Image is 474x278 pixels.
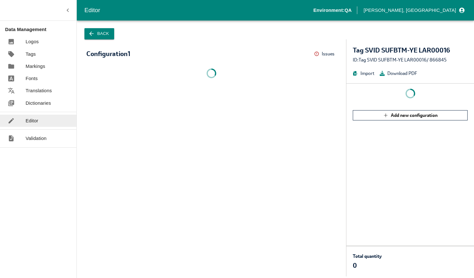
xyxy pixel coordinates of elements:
p: Markings [26,63,45,70]
div: Configuration 1 [86,50,130,57]
p: Data Management [5,26,76,33]
p: 0 [353,261,382,270]
p: Environment: QA [313,7,352,14]
p: Logos [26,38,39,45]
p: Tags [26,51,36,58]
button: profile [361,5,466,16]
button: Back [84,28,114,39]
button: Import [353,70,375,77]
p: [PERSON_NAME], [GEOGRAPHIC_DATA] [364,7,456,14]
div: Tag SVID SUFBTM-YE LAR00016 [353,46,468,55]
button: Download PDF [380,70,417,77]
button: Add new configuration [353,110,468,120]
p: Fonts [26,75,38,82]
p: Total quantity [353,253,382,260]
p: Dictionaries [26,100,51,107]
div: ID: Tag SVID SUFBTM-YE LAR00016 / 866845 [353,56,468,63]
p: Validation [26,135,47,142]
button: Issues [314,49,336,59]
div: Editor [84,5,313,15]
p: Editor [26,117,38,124]
p: Translations [26,87,52,94]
